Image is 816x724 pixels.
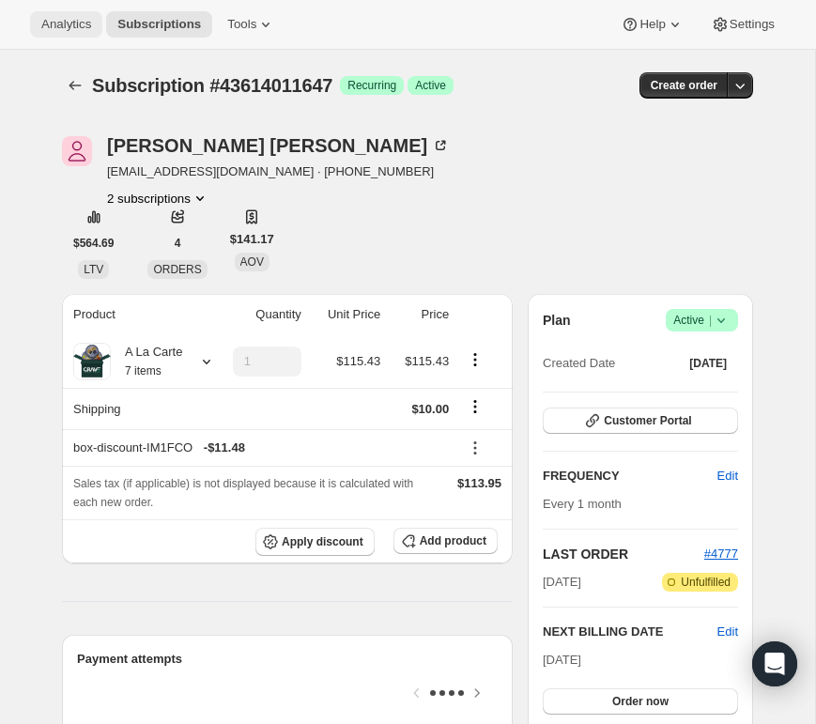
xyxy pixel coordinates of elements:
span: LTV [84,263,103,276]
button: Settings [700,11,786,38]
span: $564.69 [73,236,114,251]
span: ORDERS [153,263,201,276]
div: Open Intercom Messenger [752,641,797,686]
span: [DATE] [543,573,581,592]
h2: LAST ORDER [543,545,704,563]
span: $141.17 [230,230,274,249]
span: $113.95 [457,476,501,490]
span: Customer Portal [604,413,691,428]
button: Customer Portal [543,408,738,434]
span: Create order [651,78,717,93]
span: $115.43 [405,354,449,368]
h2: FREQUENCY [543,467,717,485]
button: #4777 [704,545,738,563]
th: Unit Price [307,294,386,335]
h2: Payment attempts [77,650,498,669]
span: Order now [612,694,669,709]
span: Apply discount [282,534,363,549]
button: Create order [639,72,729,99]
div: A La Carte [111,343,182,380]
span: Edit [717,467,738,485]
button: $564.69 [62,230,125,256]
a: #4777 [704,547,738,561]
th: Quantity [208,294,307,335]
th: Product [62,294,208,335]
button: Subscriptions [62,72,88,99]
div: [PERSON_NAME] [PERSON_NAME] [107,136,450,155]
span: heather galloway [62,136,92,166]
span: Tools [227,17,256,32]
button: Add product [393,528,498,554]
span: [DATE] [543,653,581,667]
button: 4 [163,230,192,256]
button: Subscriptions [106,11,212,38]
span: Sales tax (if applicable) is not displayed because it is calculated with each new order. [73,477,413,509]
div: box-discount-IM1FCO [73,439,449,457]
span: $10.00 [411,402,449,416]
button: [DATE] [678,350,738,377]
small: 7 items [125,364,162,377]
button: Analytics [30,11,102,38]
button: Product actions [107,189,209,208]
button: Shipping actions [460,396,490,417]
span: Subscription #43614011647 [92,75,332,96]
span: Every 1 month [543,497,622,511]
span: Help [639,17,665,32]
span: Active [415,78,446,93]
span: - $11.48 [204,439,245,457]
button: Order now [543,688,738,715]
span: | [709,313,712,328]
th: Shipping [62,388,208,429]
button: Scroll table right one column [464,680,490,706]
span: $115.43 [336,354,380,368]
span: Settings [730,17,775,32]
button: Tools [216,11,286,38]
button: Product actions [460,349,490,370]
button: Help [609,11,695,38]
button: Apply discount [255,528,375,556]
span: Unfulfilled [681,575,731,590]
h2: Plan [543,311,571,330]
span: [EMAIL_ADDRESS][DOMAIN_NAME] · [PHONE_NUMBER] [107,162,450,181]
span: AOV [240,255,264,269]
button: Edit [706,461,749,491]
span: Analytics [41,17,91,32]
th: Price [386,294,454,335]
img: product img [73,343,111,380]
span: Recurring [347,78,396,93]
span: Add product [420,533,486,548]
span: [DATE] [689,356,727,371]
span: 4 [175,236,181,251]
span: Active [673,311,731,330]
button: Edit [717,623,738,641]
h2: NEXT BILLING DATE [543,623,717,641]
span: Created Date [543,354,615,373]
span: Subscriptions [117,17,201,32]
